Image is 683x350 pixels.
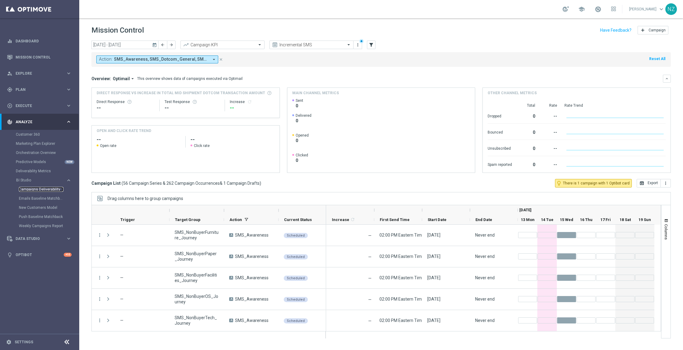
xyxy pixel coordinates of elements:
[296,98,303,103] span: Sent
[19,205,63,210] a: New Customers Model
[218,56,224,63] button: close
[120,254,123,259] span: —
[284,318,308,323] colored-tag: Scheduled
[663,181,668,186] i: more_vert
[16,157,79,166] div: Predictive Models
[229,217,242,222] span: Action
[169,43,173,47] i: arrow_forward
[108,196,183,201] span: Drag columns here to group campaigns
[564,103,666,108] div: Rate Trend
[97,318,102,323] button: more_vert
[292,90,339,96] h4: Main channel metrics
[66,87,72,92] i: keyboard_arrow_right
[555,179,632,187] button: lightbulb_outline There is 1 campaign with 1 Optibot card
[542,143,557,153] div: --
[519,208,532,212] span: [DATE]
[7,103,72,108] div: play_circle_outline Execute keyboard_arrow_right
[180,41,265,49] ng-select: Campaign KPI
[64,253,72,257] div: +10
[97,99,155,104] div: Direct Response
[542,111,557,120] div: --
[19,194,79,203] div: Emails Baseline Matchback
[427,296,440,302] div: 21 Aug 2024, Wednesday
[235,275,269,280] span: SMS_Awareness
[65,160,74,164] div: NEW
[6,339,12,345] i: settings
[427,318,440,323] div: 21 Aug 2024, Wednesday
[114,57,209,62] span: SMS_Awareness, SMS_Dotcom_General, SMS_Retail_General
[7,119,66,125] div: Analyze
[475,318,495,323] div: Never end
[152,42,158,48] i: today
[97,296,102,302] button: more_vert
[91,26,144,35] h1: Mission Control
[620,217,631,222] span: 18 Sat
[7,87,72,92] div: gps_fixed Plan keyboard_arrow_right
[284,296,308,302] colored-tag: Scheduled
[229,297,233,301] span: A
[16,176,79,230] div: BI Studio
[96,55,218,63] button: Action: SMS_Awareness, SMS_Dotcom_General, SMS_Retail_General arrow_drop_down
[639,217,651,222] span: 19 Sun
[519,103,535,108] div: Total
[120,275,123,280] span: —
[379,275,477,280] span: 02:00 PM Eastern Time (New York) (UTC -04:00)
[488,127,512,137] div: Bounced
[427,232,440,238] div: 21 Aug 2024, Wednesday
[97,232,102,238] button: more_vert
[541,217,553,222] span: 14 Tue
[272,42,278,48] i: preview
[661,179,671,187] button: more_vert
[649,55,666,62] button: Reset All
[229,233,233,237] span: A
[7,71,72,76] div: person_search Explore keyboard_arrow_right
[260,180,261,186] span: )
[16,139,79,148] div: Marketing Plan Explorer
[7,252,12,258] i: lightbulb
[235,254,269,259] span: SMS_Awareness
[92,310,326,331] div: Press SPACE to select this row.
[296,118,311,123] span: 0
[475,217,492,222] span: End Date
[15,340,33,344] a: Settings
[379,318,477,323] span: 02:00 PM Eastern Time (New York) (UTC -04:00)
[229,255,233,258] span: A
[7,252,72,257] button: lightbulb Optibot +10
[640,28,645,33] i: add
[296,103,303,109] span: 0
[284,232,308,238] colored-tag: Scheduled
[658,6,665,12] span: keyboard_arrow_down
[7,87,66,92] div: Plan
[380,217,410,222] span: First Send Time
[122,180,123,186] span: (
[16,178,72,183] button: BI Studio keyboard_arrow_right
[296,138,309,143] span: 0
[183,42,189,48] i: trending_up
[120,233,123,237] span: —
[175,315,219,326] span: SMS_NonBuyerTech_Journey
[665,77,669,81] i: keyboard_arrow_down
[663,75,671,83] button: keyboard_arrow_down
[220,181,222,186] span: &
[235,232,269,238] span: SMS_Awareness
[229,319,233,322] span: A
[97,275,102,280] i: more_vert
[284,217,312,222] span: Current Status
[7,120,72,124] div: track_changes Analyze keyboard_arrow_right
[355,41,361,48] button: more_vert
[427,254,440,259] div: 21 Aug 2024, Wednesday
[97,128,151,134] h4: OPEN AND CLICK RATE TREND
[19,203,79,212] div: New Customers Model
[175,217,201,222] span: Target Group
[66,103,72,109] i: keyboard_arrow_right
[519,159,535,169] div: 0
[97,90,265,96] span: Direct Response VS Increase In Total Mid Shipment Dotcom Transaction Amount
[578,6,585,12] span: school
[111,76,137,81] button: Optimail arrow_drop_down
[92,289,326,310] div: Press SPACE to select this row.
[637,180,671,185] multiple-options-button: Export to CSV
[368,319,372,323] span: —
[92,267,326,289] div: Press SPACE to select this row.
